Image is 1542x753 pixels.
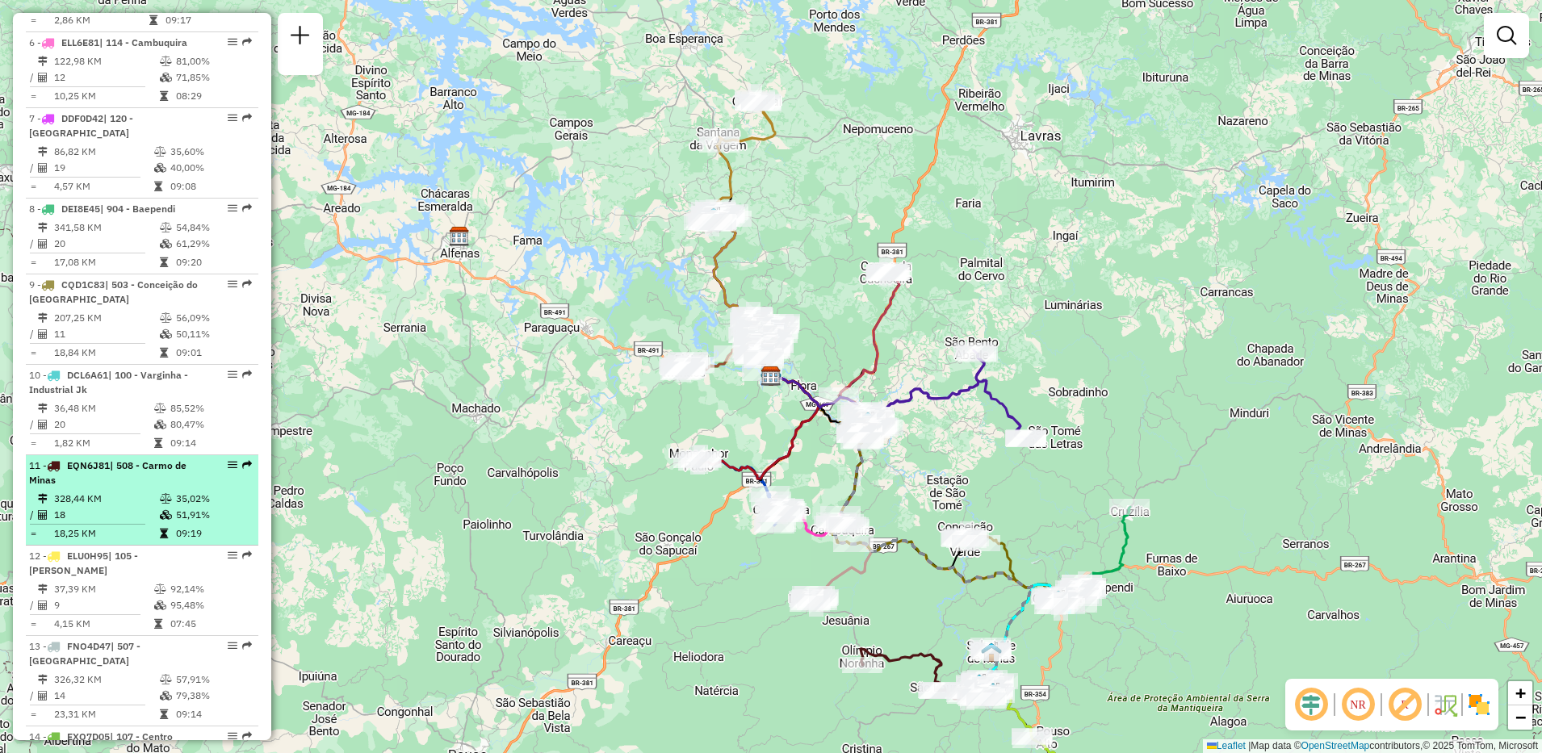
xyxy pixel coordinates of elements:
[160,494,172,504] i: % de utilização do peso
[175,491,252,507] td: 35,02%
[29,160,37,176] td: /
[154,404,166,413] i: % de utilização do peso
[175,236,252,252] td: 61,29%
[228,113,237,123] em: Opções
[154,147,166,157] i: % de utilização do peso
[175,525,252,542] td: 09:19
[160,529,168,538] i: Tempo total em rota
[228,370,237,379] em: Opções
[53,254,159,270] td: 17,08 KM
[175,220,252,236] td: 54,84%
[29,112,133,139] span: 7 -
[981,642,1002,663] img: Soledade de Minas
[170,616,251,632] td: 07:45
[242,370,252,379] em: Rota exportada
[284,19,316,56] a: Nova sessão e pesquisa
[160,348,168,358] i: Tempo total em rota
[29,369,188,395] span: 10 -
[53,416,153,433] td: 20
[242,37,252,47] em: Rota exportada
[175,254,252,270] td: 09:20
[170,581,251,597] td: 92,14%
[160,73,172,82] i: % de utilização da cubagem
[53,326,159,342] td: 11
[154,584,166,594] i: % de utilização do peso
[228,641,237,651] em: Opções
[1508,705,1532,730] a: Zoom out
[1508,681,1532,705] a: Zoom in
[170,178,251,195] td: 09:08
[170,416,251,433] td: 80,47%
[242,279,252,289] em: Rota exportada
[53,435,153,451] td: 1,82 KM
[857,411,878,432] img: Tres Coracoes
[53,88,159,104] td: 10,25 KM
[242,641,252,651] em: Rota exportada
[1207,740,1246,751] a: Leaflet
[38,494,48,504] i: Distância Total
[29,525,37,542] td: =
[29,326,37,342] td: /
[53,220,159,236] td: 341,58 KM
[160,329,172,339] i: % de utilização da cubagem
[38,420,48,429] i: Total de Atividades
[38,600,48,610] i: Total de Atividades
[160,91,168,101] i: Tempo total em rota
[175,310,252,326] td: 56,09%
[1515,683,1526,703] span: +
[228,550,237,560] em: Opções
[160,691,172,701] i: % de utilização da cubagem
[175,507,252,523] td: 51,91%
[154,619,162,629] i: Tempo total em rota
[53,310,159,326] td: 207,25 KM
[29,616,37,632] td: =
[170,160,251,176] td: 40,00%
[38,313,48,323] i: Distância Total
[53,345,159,361] td: 18,84 KM
[29,369,188,395] span: | 100 - Varginha - Industrial Jk
[100,203,175,215] span: | 904 - Baependi
[38,404,48,413] i: Distância Total
[154,438,162,448] i: Tempo total em rota
[160,510,172,520] i: % de utilização da cubagem
[175,688,252,704] td: 79,38%
[61,203,100,215] span: DEI8E45
[154,182,162,191] i: Tempo total em rota
[53,69,159,86] td: 12
[67,369,108,381] span: DCL6A61
[449,226,470,247] img: CDD Alfenas
[160,223,172,232] i: % de utilização do peso
[67,640,111,652] span: FNO4D47
[1490,19,1523,52] a: Exibir filtros
[67,550,108,562] span: ELU0H95
[53,12,149,28] td: 2,86 KM
[29,236,37,252] td: /
[154,420,166,429] i: % de utilização da cubagem
[53,581,153,597] td: 37,39 KM
[761,366,781,387] img: CDD Varginha
[53,160,153,176] td: 19
[38,163,48,173] i: Total de Atividades
[38,691,48,701] i: Total de Atividades
[29,12,37,28] td: =
[38,329,48,339] i: Total de Atividades
[38,584,48,594] i: Distância Total
[29,69,37,86] td: /
[160,675,172,684] i: % de utilização do peso
[29,597,37,613] td: /
[99,36,187,48] span: | 114 - Cambuquira
[1515,707,1526,727] span: −
[1385,685,1424,724] span: Exibir rótulo
[29,507,37,523] td: /
[1248,740,1251,751] span: |
[61,36,99,48] span: ELL6E81
[160,56,172,66] i: % de utilização do peso
[53,616,153,632] td: 4,15 KM
[160,709,168,719] i: Tempo total em rota
[29,88,37,104] td: =
[170,144,251,160] td: 35,60%
[175,345,252,361] td: 09:01
[175,88,252,104] td: 08:29
[38,239,48,249] i: Total de Atividades
[175,671,252,688] td: 57,91%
